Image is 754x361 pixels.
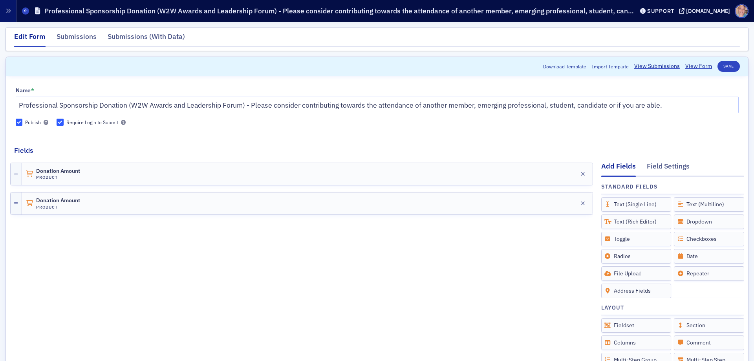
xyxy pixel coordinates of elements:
h4: Layout [601,304,624,312]
div: Submissions [57,31,97,46]
a: View Submissions [634,62,680,70]
button: Download Template [543,63,586,70]
div: Publish [25,119,41,126]
div: Require Login to Submit [66,119,118,126]
div: Repeater [674,266,744,281]
div: Field Settings [647,161,690,176]
h4: Standard Fields [601,183,658,191]
div: Support [647,7,674,15]
div: Columns [601,335,672,350]
div: [DOMAIN_NAME] [686,7,730,15]
div: Radios [601,249,672,264]
div: Section [674,318,744,333]
h2: Fields [14,145,33,156]
button: Save [717,61,740,72]
div: Dropdown [674,214,744,229]
abbr: This field is required [31,87,34,94]
input: Publish [16,119,23,126]
div: Comment [674,335,744,350]
h4: Product [36,205,80,210]
div: Submissions (With Data) [108,31,185,46]
input: Require Login to Submit [57,119,64,126]
span: Import Template [592,63,629,70]
div: Name [16,87,31,94]
div: Text (Single Line) [601,197,672,212]
h1: Professional Sponsorship Donation (W2W Awards and Leadership Forum) - Please consider contributin... [44,6,636,16]
div: Address Fields [601,284,672,298]
div: Date [674,249,744,264]
a: View Form [685,62,712,70]
div: Add Fields [601,161,636,177]
span: Profile [735,4,749,18]
div: Toggle [601,232,672,246]
button: [DOMAIN_NAME] [679,8,733,14]
div: File Upload [601,266,672,281]
div: Edit Form [14,31,46,47]
div: Checkboxes [674,232,744,246]
span: Donation Amount [36,168,80,174]
div: Text (Multiline) [674,197,744,212]
h4: Product [36,175,80,180]
div: Fieldset [601,318,672,333]
div: Text (Rich Editor) [601,214,672,229]
span: Donation Amount [36,198,80,204]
